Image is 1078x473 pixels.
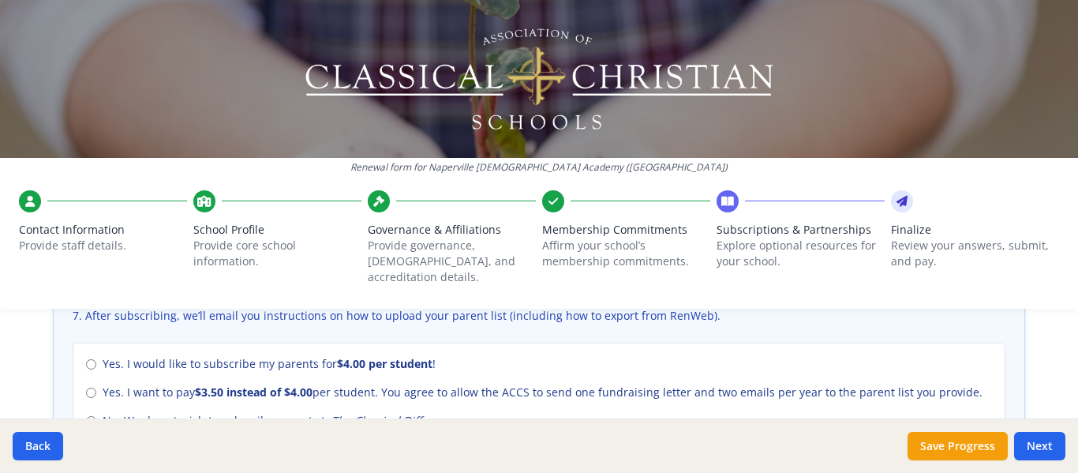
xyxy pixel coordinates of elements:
[19,222,187,238] span: Contact Information
[891,238,1059,269] p: Review your answers, submit, and pay.
[368,222,536,238] span: Governance & Affiliations
[717,238,885,269] p: Explore optional resources for your school.
[542,222,710,238] span: Membership Commitments
[303,24,776,134] img: Logo
[717,222,885,238] span: Subscriptions & Partnerships
[86,416,96,426] input: No. We do not wish to subscribe parents toThe Classical Difference.
[19,238,187,253] p: Provide staff details.
[13,432,63,460] button: Back
[193,238,361,269] p: Provide core school information.
[103,385,983,400] span: Yes. I want to pay per student. You agree to allow the ACCS to send one fundraising letter and tw...
[103,356,436,372] span: Yes. I would like to subscribe my parents for !
[86,359,96,370] input: Yes. I would like to subscribe my parents for$4.00 per student!
[193,222,361,238] span: School Profile
[542,238,710,269] p: Affirm your school’s membership commitments.
[1014,432,1065,460] button: Next
[908,432,1008,460] button: Save Progress
[195,385,313,400] strong: $3.50 instead of $4.00
[891,222,1059,238] span: Finalize
[103,413,461,429] span: No. We do not wish to subscribe parents to .
[331,413,458,428] em: The Classical Difference
[337,356,432,371] strong: $4.00 per student
[86,388,96,398] input: Yes. I want to pay$3.50 instead of $4.00per student. You agree to allow the ACCS to send one fund...
[368,238,536,285] p: Provide governance, [DEMOGRAPHIC_DATA], and accreditation details.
